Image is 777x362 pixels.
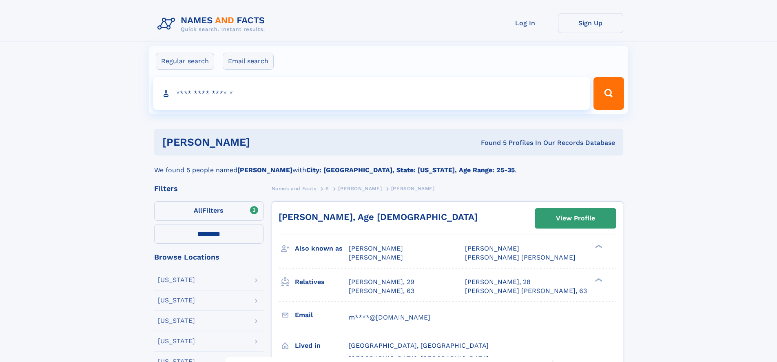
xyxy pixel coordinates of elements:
[295,339,349,353] h3: Lived in
[349,253,403,261] span: [PERSON_NAME]
[338,183,382,193] a: [PERSON_NAME]
[156,53,214,70] label: Regular search
[154,201,263,221] label: Filters
[349,278,414,286] a: [PERSON_NAME], 29
[154,13,272,35] img: Logo Names and Facts
[295,308,349,322] h3: Email
[465,244,519,252] span: [PERSON_NAME]
[593,77,624,110] button: Search Button
[593,244,603,249] div: ❯
[223,53,274,70] label: Email search
[153,77,590,110] input: search input
[154,185,263,192] div: Filters
[158,338,195,344] div: [US_STATE]
[349,286,414,295] a: [PERSON_NAME], 63
[465,278,531,286] a: [PERSON_NAME], 28
[279,212,478,222] a: [PERSON_NAME], Age [DEMOGRAPHIC_DATA]
[558,13,623,33] a: Sign Up
[556,209,595,228] div: View Profile
[349,342,489,349] span: [GEOGRAPHIC_DATA], [GEOGRAPHIC_DATA]
[154,253,263,261] div: Browse Locations
[154,155,623,175] div: We found 5 people named with .
[325,183,329,193] a: S
[194,207,202,214] span: All
[295,275,349,289] h3: Relatives
[593,277,603,282] div: ❯
[465,286,587,295] a: [PERSON_NAME] [PERSON_NAME], 63
[535,209,616,228] a: View Profile
[162,137,365,147] h1: [PERSON_NAME]
[338,186,382,191] span: [PERSON_NAME]
[465,253,576,261] span: [PERSON_NAME] [PERSON_NAME]
[158,297,195,304] div: [US_STATE]
[272,183,317,193] a: Names and Facts
[306,166,515,174] b: City: [GEOGRAPHIC_DATA], State: [US_STATE], Age Range: 25-35
[158,318,195,324] div: [US_STATE]
[493,13,558,33] a: Log In
[365,138,615,147] div: Found 5 Profiles In Our Records Database
[158,277,195,283] div: [US_STATE]
[391,186,435,191] span: [PERSON_NAME]
[325,186,329,191] span: S
[237,166,292,174] b: [PERSON_NAME]
[349,244,403,252] span: [PERSON_NAME]
[295,242,349,255] h3: Also known as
